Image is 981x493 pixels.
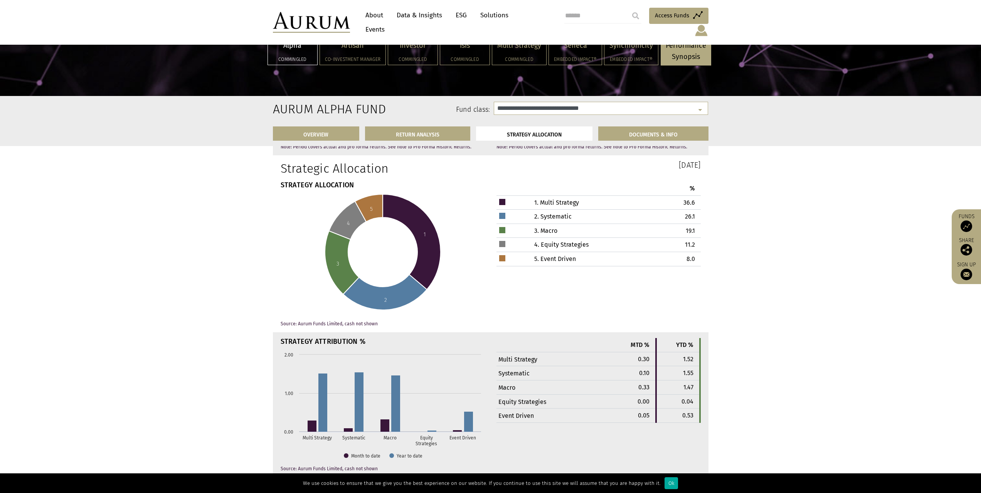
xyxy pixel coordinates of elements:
p: Source: Aurum Funds Limited, cash not shown [281,321,485,326]
td: 1.47 [656,380,700,395]
td: 0.04 [656,394,700,409]
a: OVERVIEW [273,126,360,141]
p: Isis [445,40,485,51]
h5: Commingled [393,57,432,62]
p: Source: Aurum Funds Limited, cash not shown [281,466,485,471]
text: 0.00 [284,429,293,435]
a: Sign up [956,261,977,280]
td: 19.1 [642,224,700,238]
h5: Co-investment Manager [325,57,380,62]
a: Data & Insights [393,8,446,22]
th: YTD % [656,338,700,352]
a: Solutions [476,8,512,22]
p: Artisan [325,40,380,51]
text: Equity Strategies [416,435,437,446]
text: Systematic [342,435,365,441]
td: 0.53 [656,409,700,423]
span: Note: Period covers actual and pro forma returns. See note to Pro Forma Historic Returns. [496,144,687,150]
a: About [362,8,387,22]
h2: Aurum Alpha Fund [273,102,336,116]
td: 1. Multi Strategy [515,195,642,210]
td: 0.00 [611,394,656,409]
h5: Commingled [497,57,541,62]
a: Funds [956,213,977,232]
img: Share this post [961,244,972,256]
td: Multi Strategy [496,352,611,366]
td: 36.6 [642,195,700,210]
text: 2 [384,297,387,303]
td: 1.52 [656,352,700,366]
text: Event Driven [449,435,476,441]
p: Seneca [554,40,597,51]
p: Synchronicity [609,40,653,51]
td: 0.05 [611,409,656,423]
td: 0.30 [611,352,656,366]
p: Multi Strategy [497,40,541,51]
td: 3. Macro [515,224,642,238]
text: 1.00 [285,391,293,396]
text: Multi Strategy [303,435,332,441]
text: Month to date [351,453,380,459]
td: 4. Equity Strategies [515,238,642,252]
td: Event Driven [496,409,611,423]
p: Investor [393,40,432,51]
td: 0.33 [611,380,656,395]
span: Note: Period covers actual and pro forma returns. See note to Pro Forma Historic Returns. [281,144,471,150]
text: 1 [424,231,426,238]
label: Fund class: [347,105,490,115]
div: Share [956,238,977,256]
h3: [DATE] [496,161,701,169]
input: Submit [628,8,643,24]
h5: Commingled [273,57,312,62]
strong: STRATEGY ATTRIBUTION % [281,337,366,346]
img: Sign up to our newsletter [961,269,972,280]
td: 1.55 [656,366,700,380]
h5: Embedded Impact® [554,57,597,62]
a: Events [362,22,385,37]
td: 11.2 [642,238,700,252]
td: Equity Strategies [496,394,611,409]
img: Access Funds [961,220,972,232]
p: Alpha [273,40,312,51]
th: % [642,182,700,195]
text: Year to date [397,453,422,459]
text: 5 [370,206,373,212]
img: account-icon.svg [694,24,708,37]
td: 0.10 [611,366,656,380]
div: Ok [665,477,678,489]
td: 8.0 [642,252,700,266]
text: 4 [347,220,350,227]
a: ESG [452,8,471,22]
td: Macro [496,380,611,395]
h5: Commingled [445,57,485,62]
h5: Embedded Impact® [609,57,653,62]
a: RETURN ANALYSIS [365,126,470,141]
a: Access Funds [649,8,708,24]
td: 2. Systematic [515,210,642,224]
td: Systematic [496,366,611,380]
strong: STRATEGY ALLOCATION [281,181,354,189]
text: 3 [337,261,339,267]
text: Macro [384,435,397,441]
td: 26.1 [642,210,700,224]
img: Aurum [273,12,350,33]
td: 5. Event Driven [515,252,642,266]
th: MTD % [611,338,656,352]
p: Performance Synopsis [666,40,706,62]
span: Access Funds [655,11,689,20]
h1: Strategic Allocation [281,161,485,176]
text: 2.00 [284,352,293,358]
a: DOCUMENTS & INFO [598,126,708,141]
